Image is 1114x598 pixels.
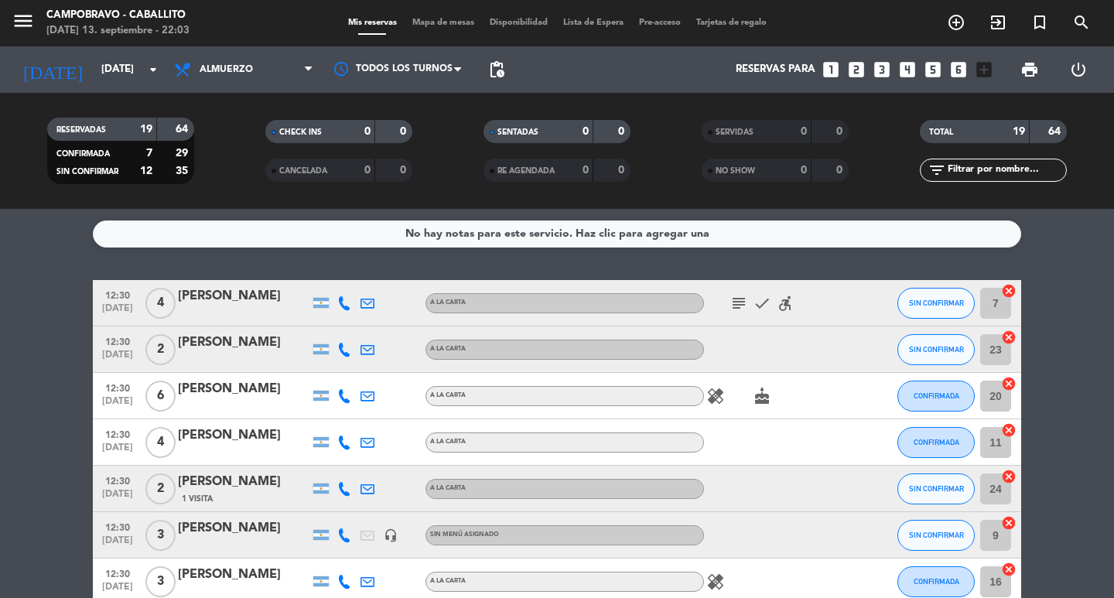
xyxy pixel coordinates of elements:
span: [DATE] [98,396,137,414]
i: add_circle_outline [947,13,965,32]
i: looks_5 [923,60,943,80]
span: Almuerzo [200,64,253,75]
span: CONFIRMADA [914,391,959,400]
div: [PERSON_NAME] [178,425,309,446]
span: 4 [145,427,176,458]
i: cancel [1001,376,1017,391]
strong: 19 [140,124,152,135]
i: cancel [1001,283,1017,299]
span: SIN CONFIRMAR [909,484,964,493]
strong: 64 [1048,126,1064,137]
i: looks_4 [897,60,918,80]
div: [PERSON_NAME] [178,379,309,399]
span: CANCELADA [279,167,327,175]
div: [DATE] 13. septiembre - 22:03 [46,23,190,39]
span: 2 [145,334,176,365]
span: SIN CONFIRMAR [909,299,964,307]
span: 12:30 [98,518,137,535]
div: [PERSON_NAME] [178,472,309,492]
strong: 0 [364,165,371,176]
i: cancel [1001,515,1017,531]
span: A LA CARTA [430,299,466,306]
span: CONFIRMADA [914,577,959,586]
strong: 64 [176,124,191,135]
strong: 0 [364,126,371,137]
i: healing [706,387,725,405]
button: CONFIRMADA [897,566,975,597]
span: TOTAL [929,128,953,136]
input: Filtrar por nombre... [946,162,1066,179]
span: SIN CONFIRMAR [909,531,964,539]
strong: 0 [618,165,627,176]
span: Pre-acceso [631,19,689,27]
div: No hay notas para este servicio. Haz clic para agregar una [405,225,709,243]
span: A LA CARTA [430,578,466,584]
strong: 0 [583,126,589,137]
strong: 0 [836,126,846,137]
i: power_settings_new [1069,60,1088,79]
span: 6 [145,381,176,412]
div: [PERSON_NAME] [178,518,309,538]
strong: 0 [400,126,409,137]
i: looks_one [821,60,841,80]
i: healing [706,572,725,591]
i: cancel [1001,422,1017,438]
i: looks_two [846,60,866,80]
button: CONFIRMADA [897,427,975,458]
i: looks_3 [872,60,892,80]
span: [DATE] [98,350,137,367]
span: [DATE] [98,303,137,321]
span: Disponibilidad [482,19,555,27]
strong: 35 [176,166,191,176]
span: SENTADAS [497,128,538,136]
strong: 19 [1013,126,1025,137]
i: subject [730,294,748,313]
span: 2 [145,473,176,504]
span: [DATE] [98,535,137,553]
span: Tarjetas de regalo [689,19,774,27]
i: turned_in_not [1030,13,1049,32]
span: 12:30 [98,471,137,489]
i: arrow_drop_down [144,60,162,79]
span: 12:30 [98,564,137,582]
span: SERVIDAS [716,128,753,136]
i: looks_6 [948,60,969,80]
i: cancel [1001,469,1017,484]
span: 12:30 [98,378,137,396]
span: A LA CARTA [430,346,466,352]
strong: 7 [146,148,152,159]
span: [DATE] [98,489,137,507]
div: Campobravo - caballito [46,8,190,23]
i: exit_to_app [989,13,1007,32]
strong: 0 [400,165,409,176]
i: add_box [974,60,994,80]
span: CHECK INS [279,128,322,136]
i: check [753,294,771,313]
span: SIN CONFIRMAR [56,168,118,176]
span: Sin menú asignado [430,531,499,538]
span: pending_actions [487,60,506,79]
i: search [1072,13,1091,32]
span: Reservas para [736,63,815,76]
span: CONFIRMADA [56,150,110,158]
span: A LA CARTA [430,392,466,398]
button: menu [12,9,35,38]
span: Mapa de mesas [405,19,482,27]
i: cancel [1001,562,1017,577]
span: A LA CARTA [430,485,466,491]
button: SIN CONFIRMAR [897,288,975,319]
button: CONFIRMADA [897,381,975,412]
div: [PERSON_NAME] [178,333,309,353]
i: [DATE] [12,53,94,87]
span: 4 [145,288,176,319]
span: 3 [145,520,176,551]
strong: 29 [176,148,191,159]
i: cancel [1001,330,1017,345]
i: filter_list [928,161,946,179]
i: headset_mic [384,528,398,542]
span: [DATE] [98,443,137,460]
strong: 12 [140,166,152,176]
button: SIN CONFIRMAR [897,520,975,551]
div: [PERSON_NAME] [178,565,309,585]
span: Mis reservas [340,19,405,27]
